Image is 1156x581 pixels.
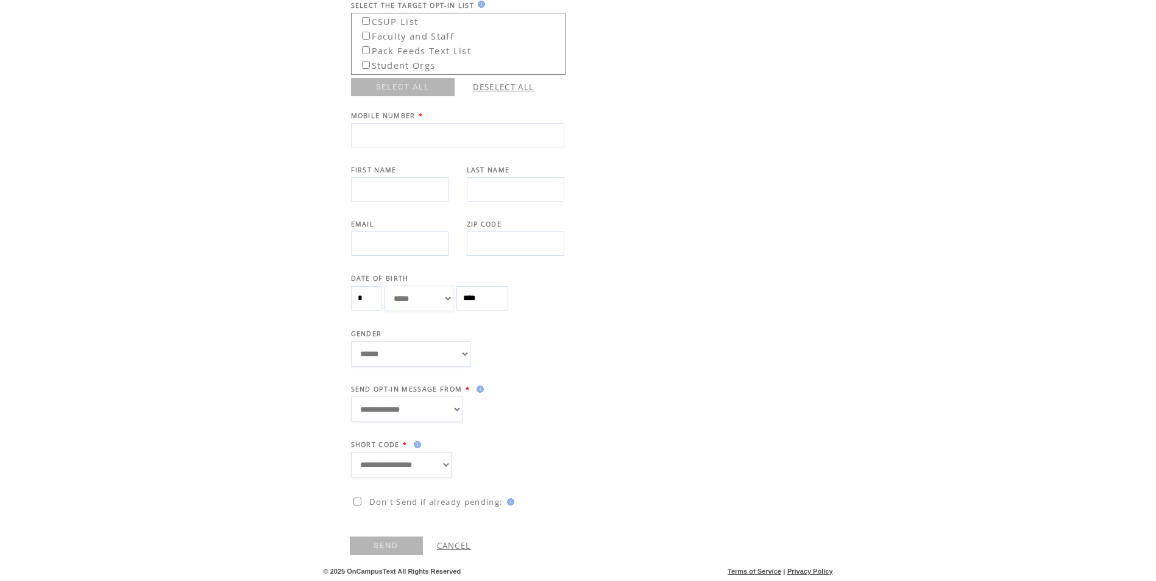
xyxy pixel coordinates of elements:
img: help.gif [503,498,514,505]
span: EMAIL [351,220,375,228]
input: Faculty and Staff [362,32,370,40]
span: MOBILE NUMBER [351,111,416,120]
span: | [783,568,785,575]
img: help.gif [410,441,421,448]
a: Terms of Service [728,568,781,575]
a: DESELECT ALL [473,82,534,93]
span: SHORT CODE [351,440,400,449]
label: Student Orgs [353,56,436,71]
span: Don't Send if already pending: [369,496,503,507]
label: CSUP List [353,12,419,27]
input: Student Orgs [362,61,370,69]
a: CANCEL [437,540,471,551]
input: CSUP List [362,17,370,25]
input: Pack Feeds Text List [362,46,370,54]
a: SELECT ALL [351,78,455,96]
span: GENDER [351,329,382,338]
img: help.gif [474,1,485,8]
img: help.gif [473,386,484,393]
span: ZIP CODE [467,220,502,228]
label: Pack Feeds Text List [353,41,472,57]
a: SEND [350,537,423,555]
span: SEND OPT-IN MESSAGE FROM [351,385,463,393]
span: © 2025 OnCampusText All Rights Reserved [324,568,461,575]
span: DATE OF BIRTH [351,274,409,283]
label: Faculty and Staff [353,27,455,42]
span: FIRST NAME [351,166,397,174]
span: LAST NAME [467,166,510,174]
a: Privacy Policy [787,568,833,575]
span: SELECT THE TARGET OPT-IN LIST [351,1,475,10]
